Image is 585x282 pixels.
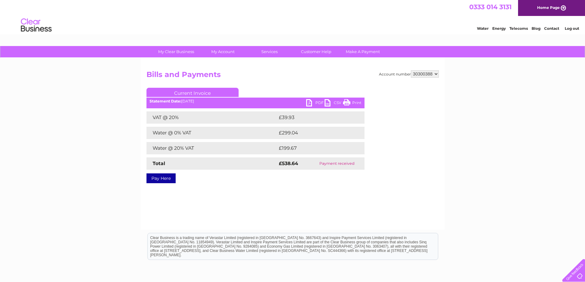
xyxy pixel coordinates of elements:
[151,46,201,57] a: My Clear Business
[153,160,165,166] strong: Total
[492,26,506,31] a: Energy
[279,160,298,166] strong: £538.64
[277,111,352,124] td: £39.93
[325,99,343,108] a: CSV
[306,99,325,108] a: PDF
[310,157,365,170] td: Payment received
[244,46,295,57] a: Services
[146,127,277,139] td: Water @ 0% VAT
[148,3,438,30] div: Clear Business is a trading name of Verastar Limited (registered in [GEOGRAPHIC_DATA] No. 3667643...
[277,127,354,139] td: £299.04
[469,3,512,11] a: 0333 014 3131
[146,70,439,82] h2: Bills and Payments
[146,111,277,124] td: VAT @ 20%
[477,26,489,31] a: Water
[146,88,239,97] a: Current Invoice
[291,46,341,57] a: Customer Help
[21,16,52,35] img: logo.png
[146,99,365,103] div: [DATE]
[532,26,540,31] a: Blog
[565,26,579,31] a: Log out
[197,46,248,57] a: My Account
[337,46,388,57] a: Make A Payment
[343,99,361,108] a: Print
[544,26,559,31] a: Contact
[150,99,181,103] b: Statement Date:
[379,70,439,78] div: Account number
[509,26,528,31] a: Telecoms
[146,142,277,154] td: Water @ 20% VAT
[277,142,353,154] td: £199.67
[146,173,176,183] a: Pay Here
